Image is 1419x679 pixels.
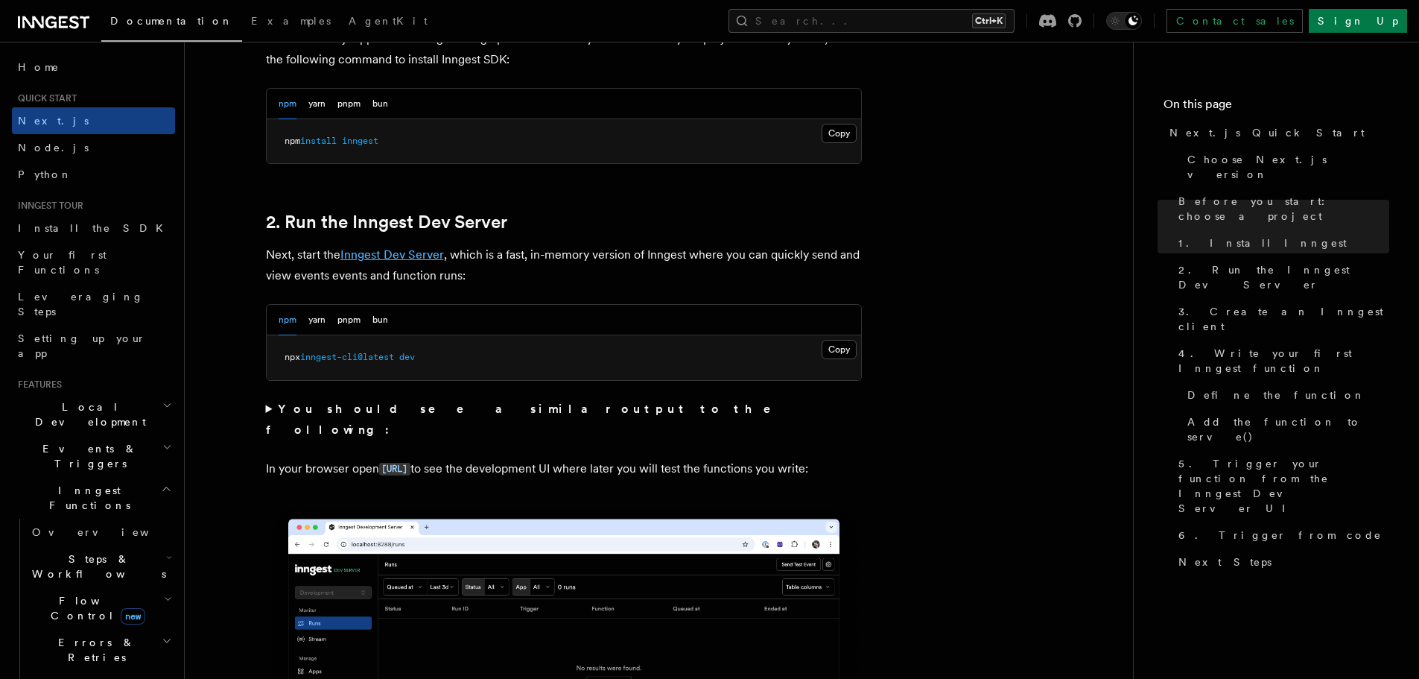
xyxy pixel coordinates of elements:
a: Overview [26,519,175,546]
span: Inngest tour [12,200,83,212]
button: Local Development [12,394,175,435]
a: 6. Trigger from code [1172,522,1389,549]
span: Documentation [110,15,233,27]
a: [URL] [379,461,410,476]
span: Next Steps [1178,555,1272,569]
span: Local Development [12,399,162,429]
button: npm [279,89,296,119]
a: Before you start: choose a project [1172,188,1389,230]
button: Copy [822,124,857,143]
span: dev [399,352,415,362]
span: inngest-cli@latest [300,352,394,362]
span: 3. Create an Inngest client [1178,304,1389,334]
a: Define the function [1181,382,1389,408]
a: 3. Create an Inngest client [1172,298,1389,340]
button: Toggle dark mode [1106,12,1142,30]
span: 6. Trigger from code [1178,528,1382,543]
span: install [300,136,337,146]
span: 5. Trigger your function from the Inngest Dev Server UI [1178,456,1389,516]
a: Leveraging Steps [12,283,175,325]
button: Inngest Functions [12,477,175,519]
span: Events & Triggers [12,441,162,471]
a: 5. Trigger your function from the Inngest Dev Server UI [1172,450,1389,522]
span: Your first Functions [18,249,107,276]
a: Add the function to serve() [1181,408,1389,450]
span: Install the SDK [18,222,172,234]
span: Next.js [18,115,89,127]
span: 2. Run the Inngest Dev Server [1178,262,1389,292]
span: Define the function [1187,388,1365,402]
code: [URL] [379,463,410,476]
a: Examples [242,4,340,40]
a: Node.js [12,134,175,161]
h4: On this page [1164,95,1389,119]
a: Sign Up [1309,9,1407,33]
button: bun [372,89,388,119]
a: 2. Run the Inngest Dev Server [266,212,507,233]
button: Copy [822,340,857,359]
a: AgentKit [340,4,437,40]
span: new [121,608,145,625]
span: Next.js Quick Start [1169,125,1365,140]
a: Inngest Dev Server [340,247,444,262]
span: Errors & Retries [26,635,162,665]
span: npm [285,136,300,146]
a: Next.js Quick Start [1164,119,1389,146]
a: 2. Run the Inngest Dev Server [1172,256,1389,298]
p: Next, start the , which is a fast, in-memory version of Inngest where you can quickly send and vi... [266,244,862,286]
button: pnpm [337,305,361,335]
span: Features [12,379,62,391]
span: Inngest Functions [12,483,161,513]
span: npx [285,352,300,362]
a: Next Steps [1172,549,1389,575]
a: Next.js [12,107,175,134]
span: Steps & Workflows [26,552,166,581]
button: yarn [308,305,326,335]
span: AgentKit [349,15,428,27]
a: Contact sales [1166,9,1303,33]
button: pnpm [337,89,361,119]
span: Quick start [12,92,77,104]
span: Setting up your app [18,332,146,359]
strong: You should see a similar output to the following: [266,402,793,437]
span: inngest [342,136,378,146]
span: Choose Next.js version [1187,152,1389,182]
a: Setting up your app [12,325,175,367]
a: Install the SDK [12,215,175,241]
a: Your first Functions [12,241,175,283]
span: Before you start: choose a project [1178,194,1389,224]
a: 4. Write your first Inngest function [1172,340,1389,382]
span: Overview [32,526,185,538]
p: With the Next.js app now running running open a new tab in your terminal. In your project directo... [266,28,862,70]
button: Flow Controlnew [26,587,175,629]
span: Add the function to serve() [1187,414,1389,444]
button: Search...Ctrl+K [728,9,1015,33]
span: Examples [251,15,331,27]
span: 1. Install Inngest [1178,236,1347,250]
span: Home [18,60,60,75]
a: Choose Next.js version [1181,146,1389,188]
button: Errors & Retries [26,629,175,671]
span: Leveraging Steps [18,291,144,318]
a: 1. Install Inngest [1172,230,1389,256]
button: Events & Triggers [12,435,175,477]
button: Steps & Workflows [26,546,175,587]
button: yarn [308,89,326,119]
a: Documentation [101,4,242,42]
p: In your browser open to see the development UI where later you will test the functions you write: [266,458,862,480]
span: Flow Control [26,593,164,623]
kbd: Ctrl+K [972,13,1006,28]
summary: You should see a similar output to the following: [266,399,862,440]
button: bun [372,305,388,335]
span: Node.js [18,142,89,154]
span: 4. Write your first Inngest function [1178,346,1389,376]
a: Python [12,161,175,188]
span: Python [18,168,72,180]
a: Home [12,54,175,80]
button: npm [279,305,296,335]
